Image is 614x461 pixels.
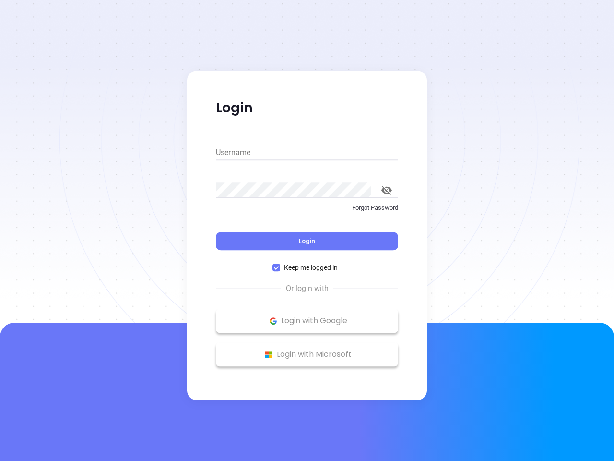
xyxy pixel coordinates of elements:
button: Google Logo Login with Google [216,309,398,333]
button: Login [216,232,398,250]
p: Login with Google [221,314,393,328]
a: Forgot Password [216,203,398,220]
button: toggle password visibility [375,179,398,202]
img: Google Logo [267,315,279,327]
img: Microsoft Logo [263,349,275,361]
p: Login [216,99,398,117]
p: Forgot Password [216,203,398,213]
span: Login [299,237,315,245]
p: Login with Microsoft [221,347,393,362]
button: Microsoft Logo Login with Microsoft [216,342,398,366]
span: Keep me logged in [280,262,342,273]
span: Or login with [281,283,333,294]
